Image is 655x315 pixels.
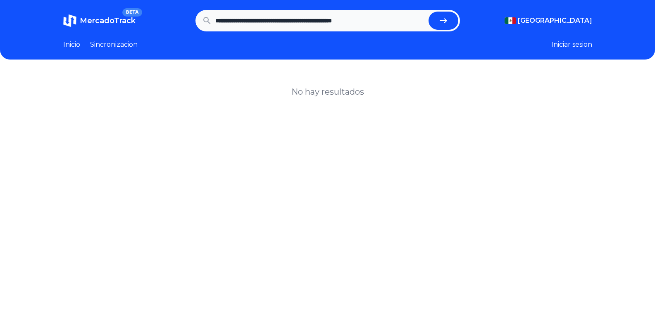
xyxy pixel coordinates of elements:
[551,40,592,50] button: Iniciar sesion
[80,16,136,25] span: MercadoTrack
[505,16,592,26] button: [GEOGRAPHIC_DATA]
[63,14,76,27] img: MercadoTrack
[63,14,136,27] a: MercadoTrackBETA
[505,17,516,24] img: Mexico
[291,86,364,98] h1: No hay resultados
[63,40,80,50] a: Inicio
[90,40,138,50] a: Sincronizacion
[122,8,142,17] span: BETA
[518,16,592,26] span: [GEOGRAPHIC_DATA]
